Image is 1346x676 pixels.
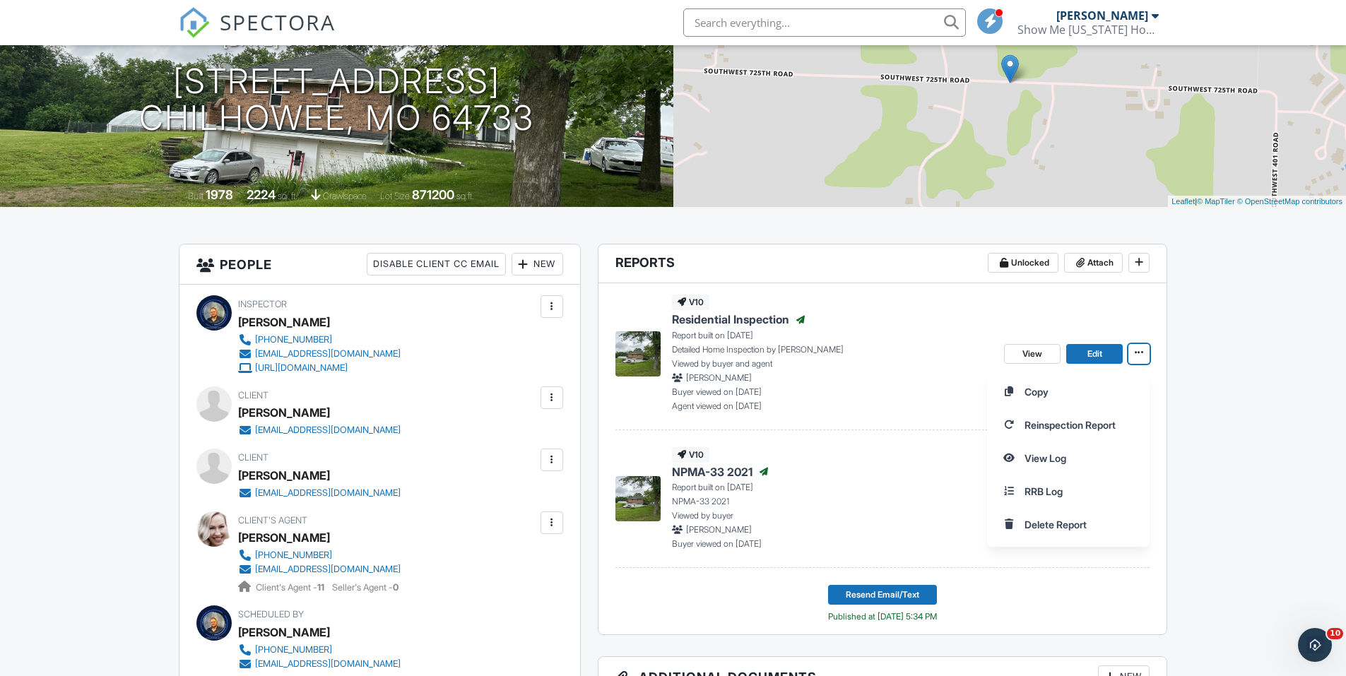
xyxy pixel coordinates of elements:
[220,7,336,37] span: SPECTORA
[238,361,401,375] a: [URL][DOMAIN_NAME]
[1298,628,1332,662] iframe: Intercom live chat
[238,548,401,562] a: [PHONE_NUMBER]
[206,187,233,202] div: 1978
[238,390,268,401] span: Client
[238,452,268,463] span: Client
[255,348,401,360] div: [EMAIL_ADDRESS][DOMAIN_NAME]
[255,564,401,575] div: [EMAIL_ADDRESS][DOMAIN_NAME]
[238,562,401,576] a: [EMAIL_ADDRESS][DOMAIN_NAME]
[393,582,399,593] strong: 0
[255,334,332,345] div: [PHONE_NUMBER]
[238,657,401,671] a: [EMAIL_ADDRESS][DOMAIN_NAME]
[188,191,203,201] span: Built
[332,582,399,593] span: Seller's Agent -
[247,187,276,202] div: 2224
[1197,197,1235,206] a: © MapTiler
[255,550,332,561] div: [PHONE_NUMBER]
[367,253,506,275] div: Disable Client CC Email
[223,30,450,49] h3: [DATE] 9:00 am - 12:00 pm
[683,8,966,37] input: Search everything...
[255,644,332,656] div: [PHONE_NUMBER]
[456,191,474,201] span: sq.ft.
[255,658,401,670] div: [EMAIL_ADDRESS][DOMAIN_NAME]
[238,347,401,361] a: [EMAIL_ADDRESS][DOMAIN_NAME]
[179,19,336,49] a: SPECTORA
[380,191,410,201] span: Lot Size
[238,527,330,548] a: [PERSON_NAME]
[1017,23,1159,37] div: Show Me Missouri Home Inspections LLC.
[179,244,580,285] h3: People
[323,191,367,201] span: crawlspace
[255,362,348,374] div: [URL][DOMAIN_NAME]
[139,63,534,138] h1: [STREET_ADDRESS] Chilhowee, MO 64733
[238,465,330,486] div: [PERSON_NAME]
[238,423,401,437] a: [EMAIL_ADDRESS][DOMAIN_NAME]
[1168,196,1346,208] div: |
[256,582,326,593] span: Client's Agent -
[238,312,330,333] div: [PERSON_NAME]
[238,486,401,500] a: [EMAIL_ADDRESS][DOMAIN_NAME]
[1056,8,1148,23] div: [PERSON_NAME]
[238,333,401,347] a: [PHONE_NUMBER]
[255,487,401,499] div: [EMAIL_ADDRESS][DOMAIN_NAME]
[1171,197,1195,206] a: Leaflet
[238,643,401,657] a: [PHONE_NUMBER]
[238,402,330,423] div: [PERSON_NAME]
[1237,197,1342,206] a: © OpenStreetMap contributors
[512,253,563,275] div: New
[412,187,454,202] div: 871200
[278,191,297,201] span: sq. ft.
[238,622,330,643] div: [PERSON_NAME]
[238,515,307,526] span: Client's Agent
[255,425,401,436] div: [EMAIL_ADDRESS][DOMAIN_NAME]
[1327,628,1343,639] span: 10
[179,7,210,38] img: The Best Home Inspection Software - Spectora
[238,609,304,619] span: Scheduled By
[238,299,287,309] span: Inspector
[317,582,324,593] strong: 11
